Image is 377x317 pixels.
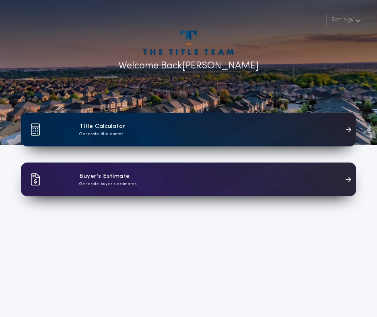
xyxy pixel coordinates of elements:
a: card iconBuyer's EstimateGenerate buyer's estimates [21,163,356,196]
img: card icon [31,173,40,185]
h1: Buyer's Estimate [79,172,130,181]
a: card iconTitle CalculatorGenerate title quotes [21,113,356,146]
button: Settings [326,13,364,27]
p: Generate title quotes [79,131,123,137]
img: account-logo [143,31,233,55]
h1: Title Calculator [79,122,125,131]
img: card icon [31,124,40,136]
p: Generate buyer's estimates [79,181,136,187]
p: Welcome Back [PERSON_NAME] [118,59,259,73]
